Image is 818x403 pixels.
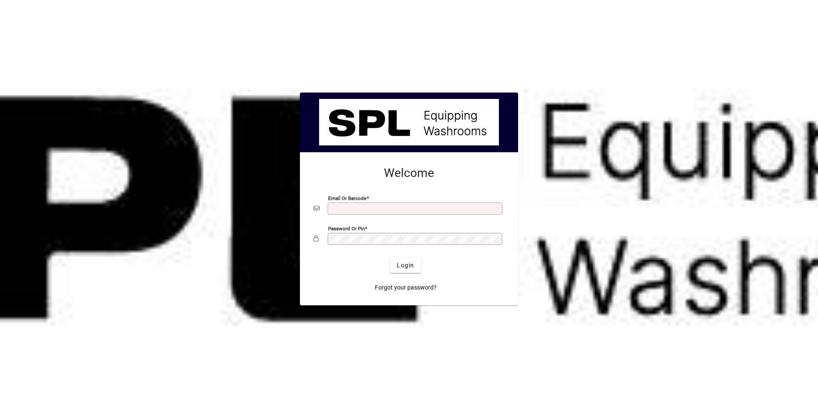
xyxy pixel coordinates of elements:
[390,258,421,273] button: Login
[328,226,365,232] mat-label: Password or Pin
[372,280,440,295] a: Forgot your password?
[397,261,414,270] span: Login
[314,166,504,180] h2: Welcome
[375,283,437,292] span: Forgot your password?
[328,195,366,201] mat-label: Email or Barcode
